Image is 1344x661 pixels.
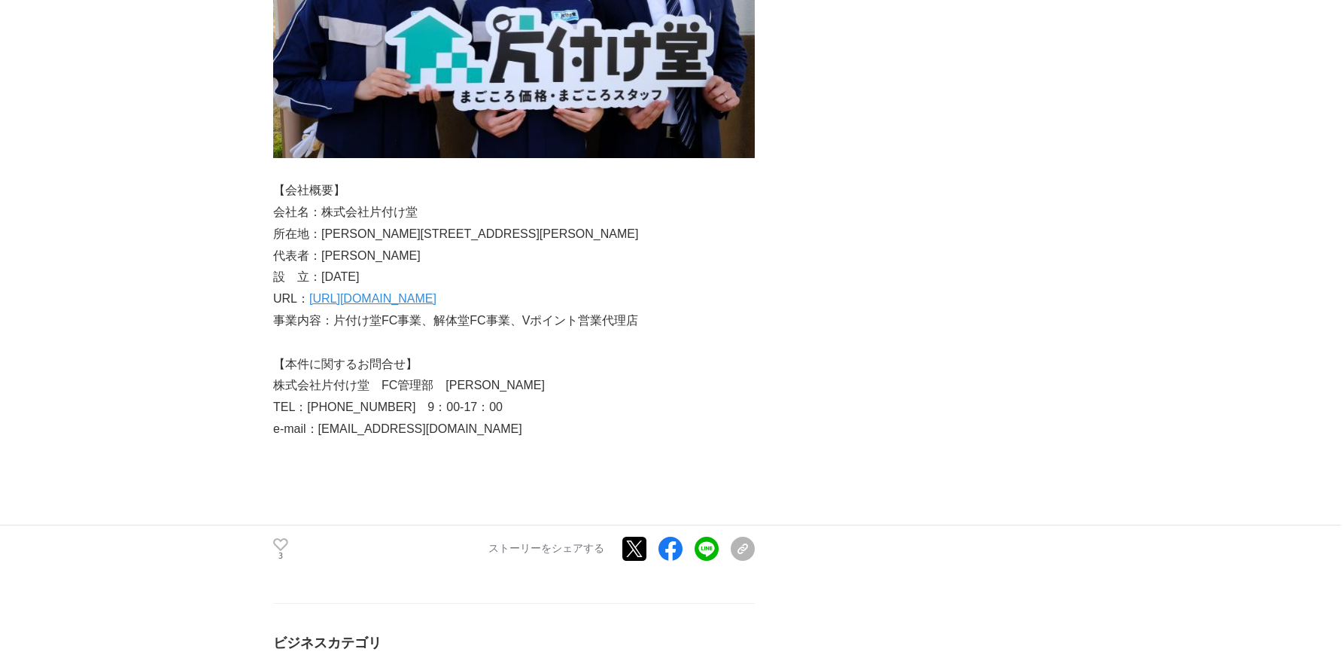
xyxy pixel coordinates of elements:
[273,634,755,652] div: ビジネスカテゴリ
[273,267,755,288] p: 設 立：[DATE]
[273,245,755,267] p: 代表者：[PERSON_NAME]
[273,310,755,332] p: 事業内容：片付け堂FC事業、解体堂FC事業、Vポイント営業代理店
[273,553,288,560] p: 3
[273,354,755,376] p: 【本件に関するお問合せ】
[273,375,755,397] p: 株式会社片付け堂 FC管理部 [PERSON_NAME]
[488,542,604,556] p: ストーリーをシェアする
[273,180,755,202] p: 【会社概要】
[309,292,436,305] a: [URL][DOMAIN_NAME]
[273,288,755,310] p: URL：
[273,419,755,440] p: e-mail：[EMAIL_ADDRESS][DOMAIN_NAME]
[273,224,755,245] p: 所在地：[PERSON_NAME][STREET_ADDRESS][PERSON_NAME]
[273,397,755,419] p: TEL：[PHONE_NUMBER] 9：00-17：00
[273,202,755,224] p: 会社名：株式会社片付け堂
